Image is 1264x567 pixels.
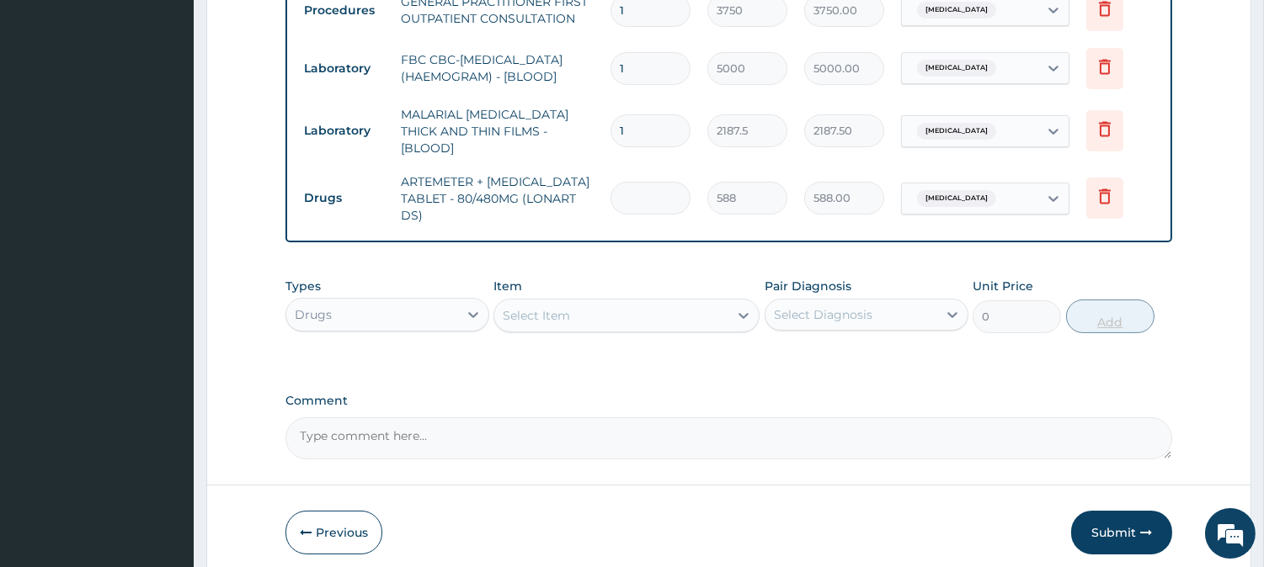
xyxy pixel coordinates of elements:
td: Laboratory [296,53,392,84]
div: Chat with us now [88,94,283,116]
label: Unit Price [973,278,1033,294]
td: Laboratory [296,115,392,146]
span: [MEDICAL_DATA] [917,190,996,207]
td: MALARIAL [MEDICAL_DATA] THICK AND THIN FILMS - [BLOOD] [392,98,602,165]
textarea: Type your message and hit 'Enter' [8,384,321,442]
td: FBC CBC-[MEDICAL_DATA] (HAEMOGRAM) - [BLOOD] [392,43,602,93]
td: Drugs [296,183,392,214]
span: [MEDICAL_DATA] [917,2,996,19]
label: Item [493,278,522,294]
button: Add [1066,299,1155,333]
button: Previous [285,511,382,554]
label: Types [285,279,321,294]
img: d_794563401_company_1708531726252_794563401 [31,84,68,126]
span: [MEDICAL_DATA] [917,60,996,77]
span: [MEDICAL_DATA] [917,123,996,140]
td: ARTEMETER + [MEDICAL_DATA] TABLET - 80/480MG (LONART DS) [392,165,602,232]
div: Minimize live chat window [276,8,317,49]
span: We're online! [98,174,232,344]
div: Drugs [295,306,332,323]
button: Submit [1071,511,1172,554]
label: Pair Diagnosis [765,278,851,294]
div: Select Item [503,307,570,324]
label: Comment [285,394,1172,408]
div: Select Diagnosis [774,306,872,323]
